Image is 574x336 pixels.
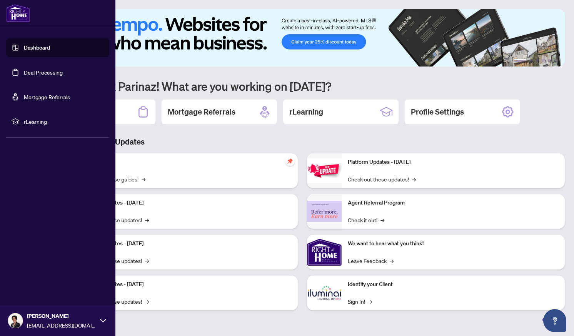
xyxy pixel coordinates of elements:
[27,312,96,320] span: [PERSON_NAME]
[289,106,323,117] h2: rLearning
[40,136,565,147] h3: Brokerage & Industry Updates
[142,175,145,183] span: →
[536,59,539,62] button: 3
[81,240,292,248] p: Platform Updates - [DATE]
[40,79,565,93] h1: Welcome back Parinaz! What are you working on [DATE]?
[543,309,566,332] button: Open asap
[27,321,96,329] span: [EMAIL_ADDRESS][DOMAIN_NAME]
[390,256,394,265] span: →
[24,69,63,76] a: Deal Processing
[348,158,559,166] p: Platform Updates - [DATE]
[24,44,50,51] a: Dashboard
[307,235,342,269] img: We want to hear what you think!
[8,313,23,328] img: Profile Icon
[368,297,372,306] span: →
[24,93,70,100] a: Mortgage Referrals
[145,256,149,265] span: →
[348,240,559,248] p: We want to hear what you think!
[514,59,526,62] button: 1
[529,59,532,62] button: 2
[348,256,394,265] a: Leave Feedback→
[81,280,292,289] p: Platform Updates - [DATE]
[554,59,557,62] button: 6
[285,156,295,166] span: pushpin
[24,117,104,126] span: rLearning
[411,106,464,117] h2: Profile Settings
[168,106,235,117] h2: Mortgage Referrals
[307,276,342,310] img: Identify your Client
[348,199,559,207] p: Agent Referral Program
[542,59,545,62] button: 4
[6,4,30,22] img: logo
[380,216,384,224] span: →
[307,158,342,183] img: Platform Updates - June 23, 2025
[548,59,551,62] button: 5
[81,199,292,207] p: Platform Updates - [DATE]
[81,158,292,166] p: Self-Help
[145,216,149,224] span: →
[348,280,559,289] p: Identify your Client
[145,297,149,306] span: →
[412,175,416,183] span: →
[307,201,342,222] img: Agent Referral Program
[348,216,384,224] a: Check it out!→
[348,175,416,183] a: Check out these updates!→
[40,9,565,67] img: Slide 0
[348,297,372,306] a: Sign In!→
